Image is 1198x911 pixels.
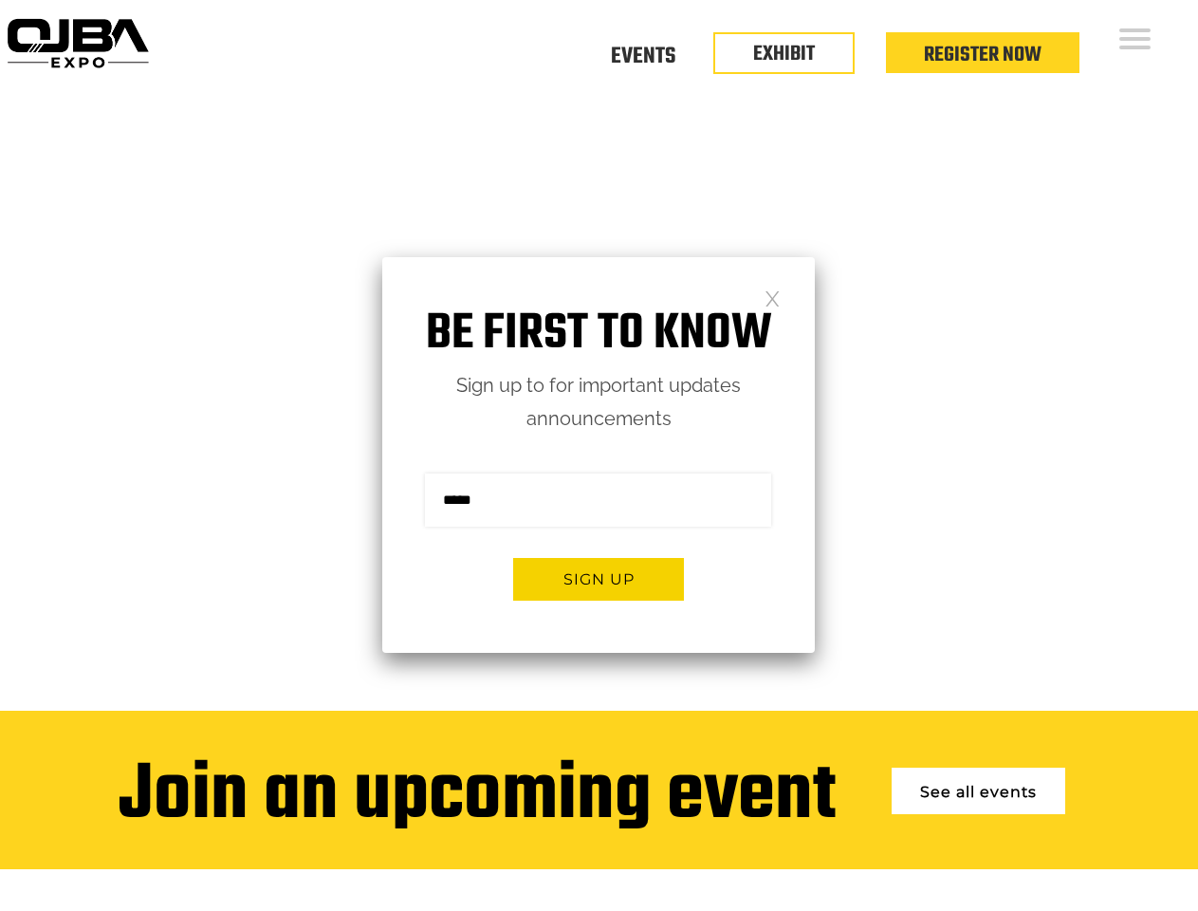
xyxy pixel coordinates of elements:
[119,753,836,841] div: Join an upcoming event
[765,289,781,306] a: Close
[753,38,815,70] a: EXHIBIT
[892,768,1065,814] a: See all events
[382,369,815,436] p: Sign up to for important updates announcements
[924,39,1041,71] a: Register Now
[382,305,815,364] h1: Be first to know
[513,558,684,601] button: Sign up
